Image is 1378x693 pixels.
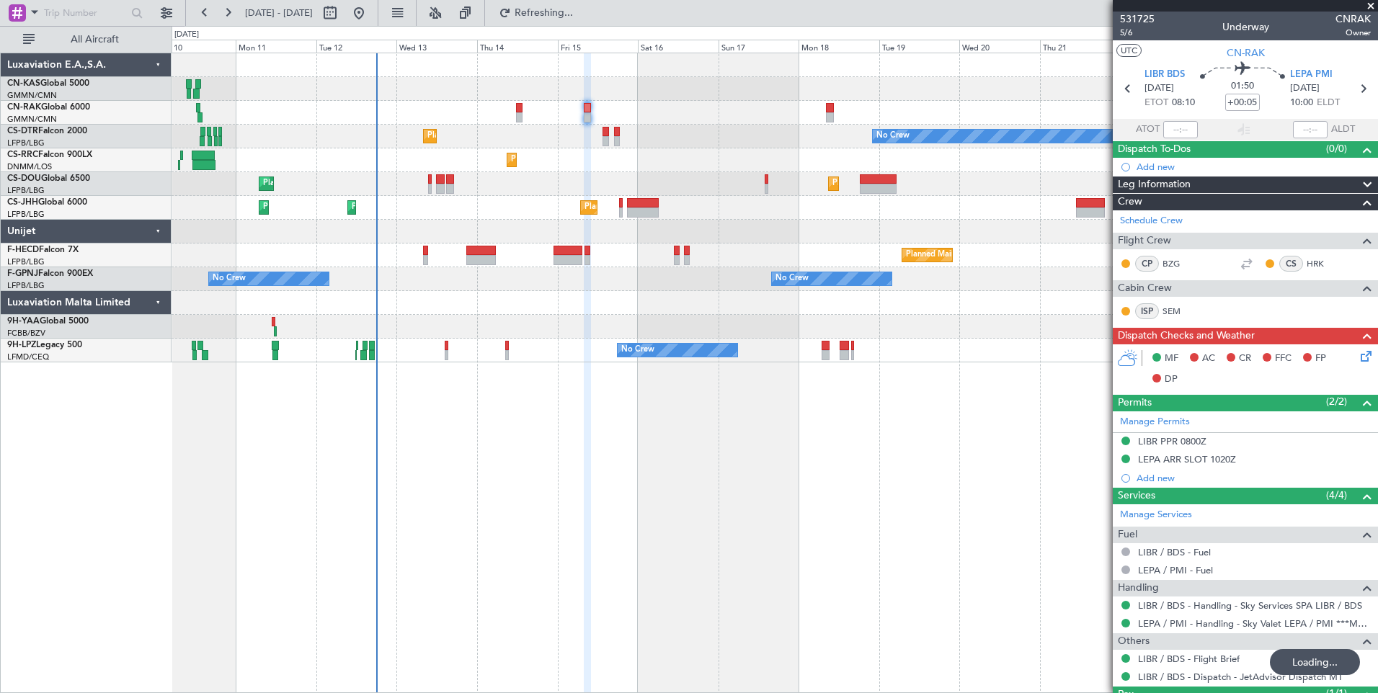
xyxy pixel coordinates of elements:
span: 9H-LPZ [7,341,36,349]
div: Fri 15 [558,40,639,53]
a: LFPB/LBG [7,185,45,196]
span: [DATE] - [DATE] [245,6,313,19]
div: Planned Maint [GEOGRAPHIC_DATA] ([GEOGRAPHIC_DATA]) [832,173,1059,195]
div: [DATE] [174,29,199,41]
span: ETOT [1144,96,1168,110]
a: Manage Permits [1120,415,1190,429]
span: Owner [1335,27,1371,39]
a: 9H-YAAGlobal 5000 [7,317,89,326]
span: 10:00 [1290,96,1313,110]
a: Manage Services [1120,508,1192,522]
div: Thu 14 [477,40,558,53]
a: Schedule Crew [1120,214,1183,228]
div: Sun 10 [156,40,236,53]
a: F-HECDFalcon 7X [7,246,79,254]
a: LIBR / BDS - Fuel [1138,546,1211,558]
input: Trip Number [44,2,127,24]
span: LIBR BDS [1144,68,1185,82]
span: Crew [1118,194,1142,210]
div: Tue 19 [879,40,960,53]
a: LEPA / PMI - Fuel [1138,564,1213,576]
div: ISP [1135,303,1159,319]
a: FCBB/BZV [7,328,45,339]
a: 9H-LPZLegacy 500 [7,341,82,349]
span: 01:50 [1231,79,1254,94]
div: CP [1135,256,1159,272]
span: Fuel [1118,527,1137,543]
span: ALDT [1331,122,1355,137]
span: CN-RAK [7,103,41,112]
span: FFC [1275,352,1292,366]
span: CS-DTR [7,127,38,135]
span: CNRAK [1335,12,1371,27]
div: Mon 18 [799,40,879,53]
div: Planned Maint Sofia [427,125,501,147]
div: No Crew [213,268,246,290]
a: CS-RRCFalcon 900LX [7,151,92,159]
div: Thu 21 [1040,40,1121,53]
div: Planned Maint [GEOGRAPHIC_DATA] ([GEOGRAPHIC_DATA]) [352,197,579,218]
span: 08:10 [1172,96,1195,110]
div: Wed 13 [396,40,477,53]
a: CS-DTRFalcon 2000 [7,127,87,135]
a: DNMM/LOS [7,161,52,172]
button: All Aircraft [16,28,156,51]
div: Planned Maint [GEOGRAPHIC_DATA] ([GEOGRAPHIC_DATA]) [263,197,490,218]
div: Planned Maint Lagos ([PERSON_NAME]) [511,149,660,171]
span: MF [1165,352,1178,366]
span: F-GPNJ [7,269,38,278]
span: CN-RAK [1227,45,1265,61]
a: F-GPNJFalcon 900EX [7,269,93,278]
input: --:-- [1163,121,1198,138]
span: Services [1118,488,1155,504]
div: No Crew [775,268,809,290]
a: HRK [1307,257,1339,270]
div: Underway [1222,19,1269,35]
div: Tue 12 [316,40,397,53]
span: Dispatch To-Dos [1118,141,1191,158]
span: (4/4) [1326,488,1347,503]
span: Dispatch Checks and Weather [1118,328,1255,344]
a: BZG [1163,257,1195,270]
a: LFPB/LBG [7,209,45,220]
span: LEPA PMI [1290,68,1333,82]
div: Add new [1137,161,1371,173]
span: ELDT [1317,96,1340,110]
span: [DATE] [1144,81,1174,96]
span: FP [1315,352,1326,366]
div: Planned Maint [GEOGRAPHIC_DATA] ([GEOGRAPHIC_DATA]) [584,197,812,218]
span: CS-JHH [7,198,38,207]
button: UTC [1116,44,1142,57]
div: Loading... [1270,649,1360,675]
span: AC [1202,352,1215,366]
span: (0/0) [1326,141,1347,156]
a: SEM [1163,305,1195,318]
span: Refreshing... [514,8,574,18]
span: F-HECD [7,246,39,254]
span: 9H-YAA [7,317,40,326]
span: Leg Information [1118,176,1191,193]
a: GMMN/CMN [7,90,57,101]
div: Planned Maint [GEOGRAPHIC_DATA] ([GEOGRAPHIC_DATA]) [906,244,1133,266]
a: LFPB/LBG [7,138,45,148]
span: [DATE] [1290,81,1320,96]
span: CN-KAS [7,79,40,88]
a: CS-JHHGlobal 6000 [7,198,87,207]
span: 531725 [1120,12,1155,27]
a: CN-KASGlobal 5000 [7,79,89,88]
span: Cabin Crew [1118,280,1172,297]
span: CS-DOU [7,174,41,183]
div: Mon 11 [236,40,316,53]
span: Others [1118,633,1150,650]
a: CN-RAKGlobal 6000 [7,103,90,112]
span: Permits [1118,395,1152,411]
div: Wed 20 [959,40,1040,53]
span: Flight Crew [1118,233,1171,249]
span: CR [1239,352,1251,366]
a: LEPA / PMI - Handling - Sky Valet LEPA / PMI ***MYHANDLING*** [1138,617,1371,630]
a: CS-DOUGlobal 6500 [7,174,90,183]
div: Add new [1137,472,1371,484]
a: LIBR / BDS - Dispatch - JetAdvisor Dispatch MT [1138,671,1343,683]
div: Planned Maint [GEOGRAPHIC_DATA] ([GEOGRAPHIC_DATA]) [263,173,490,195]
span: All Aircraft [37,35,152,45]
